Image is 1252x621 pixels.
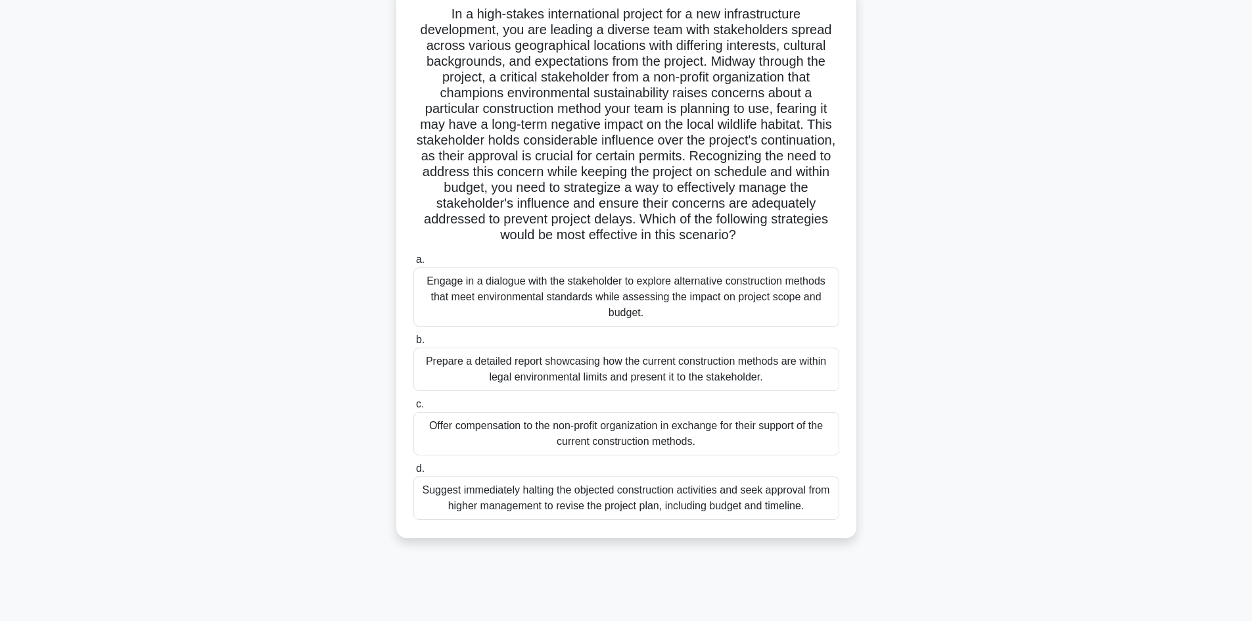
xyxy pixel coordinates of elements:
[413,412,839,455] div: Offer compensation to the non-profit organization in exchange for their support of the current co...
[416,334,425,345] span: b.
[412,6,841,244] h5: In a high-stakes international project for a new infrastructure development, you are leading a di...
[413,476,839,520] div: Suggest immediately halting the objected construction activities and seek approval from higher ma...
[416,463,425,474] span: d.
[416,398,424,409] span: c.
[416,254,425,265] span: a.
[413,267,839,327] div: Engage in a dialogue with the stakeholder to explore alternative construction methods that meet e...
[413,348,839,391] div: Prepare a detailed report showcasing how the current construction methods are within legal enviro...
